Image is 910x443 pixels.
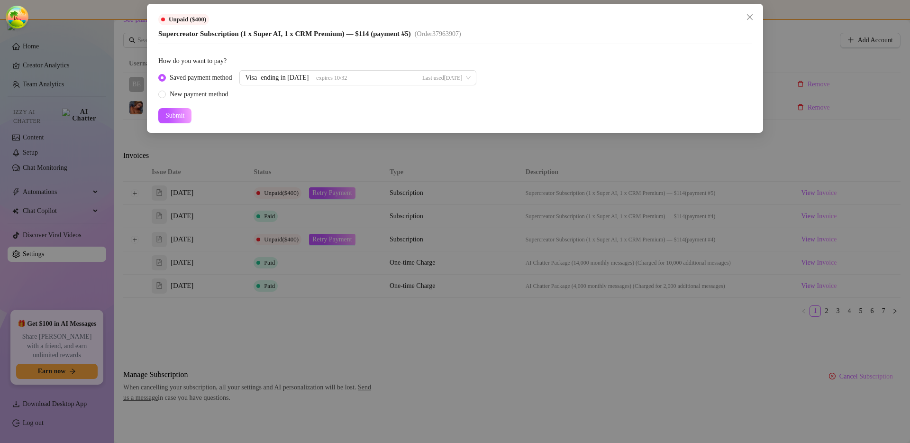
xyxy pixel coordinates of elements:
div: Visa [245,71,257,85]
span: close [746,13,754,21]
button: Close [742,9,757,25]
span: Close [742,13,757,21]
span: Submit [165,112,184,120]
span: Last used [DATE] [422,74,462,81]
div: ending in [DATE] [261,71,309,85]
span: Supercreator Subscription (1 x Super AI, 1 x CRM Premium) — $114 (payment #5) [158,30,411,37]
span: expires 10/32 [316,74,347,81]
span: (Order 37963907 ) [415,30,461,37]
span: Unpaid ($400) [169,16,206,23]
button: Submit [158,108,191,123]
button: Open Tanstack query devtools [8,8,27,27]
label: How do you want to pay? [158,56,233,66]
span: Saved payment method [166,73,236,83]
div: New payment method [170,89,228,100]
